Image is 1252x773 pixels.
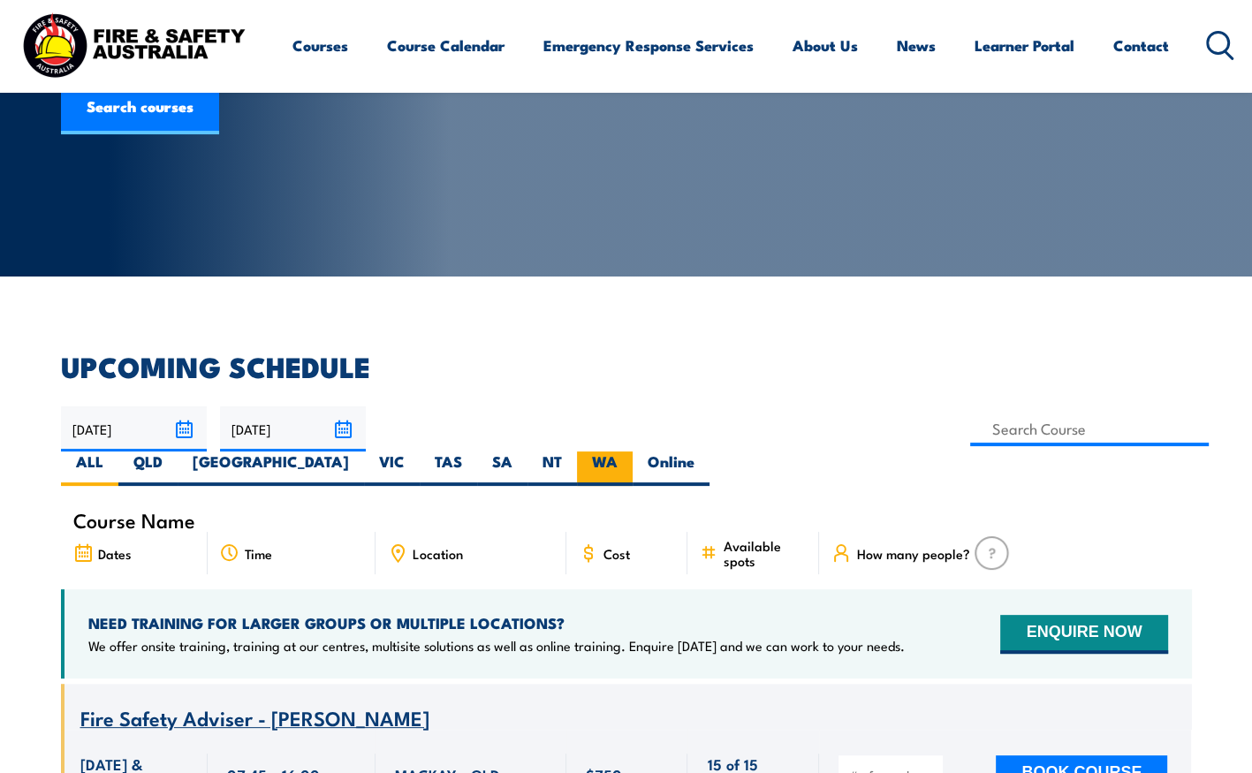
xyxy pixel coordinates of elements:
[80,702,429,732] span: Fire Safety Adviser - [PERSON_NAME]
[543,22,754,69] a: Emergency Response Services
[220,406,366,451] input: To date
[73,512,195,527] span: Course Name
[793,22,858,69] a: About Us
[477,451,527,486] label: SA
[420,451,477,486] label: TAS
[245,546,272,561] span: Time
[413,546,463,561] span: Location
[387,22,505,69] a: Course Calendar
[292,22,348,69] a: Courses
[577,451,633,486] label: WA
[118,451,178,486] label: QLD
[897,22,936,69] a: News
[178,451,364,486] label: [GEOGRAPHIC_DATA]
[1000,615,1167,654] button: ENQUIRE NOW
[61,81,219,134] a: Search courses
[723,538,807,568] span: Available spots
[970,412,1210,446] input: Search Course
[1113,22,1169,69] a: Contact
[98,546,132,561] span: Dates
[603,546,630,561] span: Cost
[61,451,118,486] label: ALL
[61,353,1192,378] h2: UPCOMING SCHEDULE
[88,637,905,655] p: We offer onsite training, training at our centres, multisite solutions as well as online training...
[527,451,577,486] label: NT
[80,708,429,730] a: Fire Safety Adviser - [PERSON_NAME]
[61,406,207,451] input: From date
[975,22,1074,69] a: Learner Portal
[856,546,969,561] span: How many people?
[364,451,420,486] label: VIC
[633,451,709,486] label: Online
[88,613,905,633] h4: NEED TRAINING FOR LARGER GROUPS OR MULTIPLE LOCATIONS?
